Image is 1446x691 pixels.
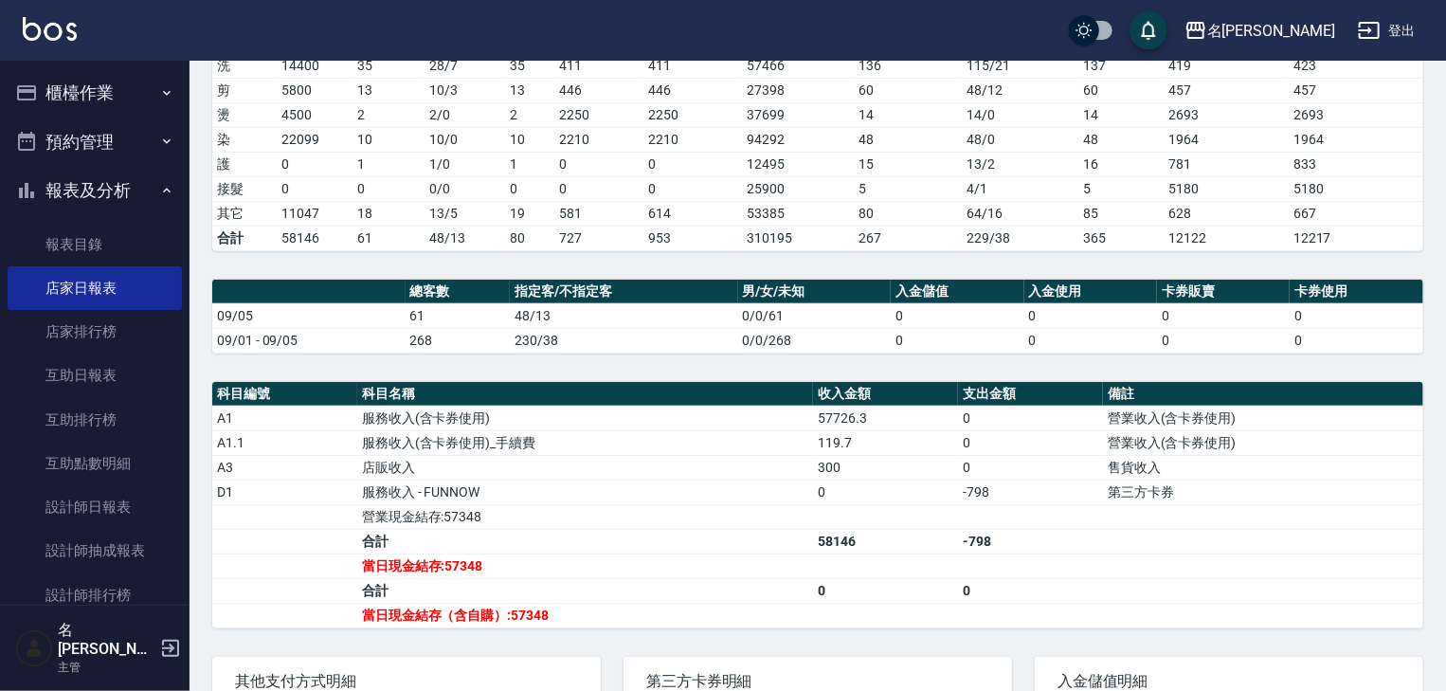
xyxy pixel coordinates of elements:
[1078,226,1164,250] td: 365
[277,127,352,152] td: 22099
[813,455,958,480] td: 300
[58,621,154,659] h5: 名[PERSON_NAME]
[505,201,554,226] td: 19
[505,226,554,250] td: 80
[212,280,1423,354] table: a dense table
[1289,102,1423,127] td: 2693
[505,152,554,176] td: 1
[813,578,958,603] td: 0
[891,280,1023,304] th: 入金儲值
[8,442,182,485] a: 互助點數明細
[738,280,892,304] th: 男/女/未知
[212,430,357,455] td: A1.1
[352,53,425,78] td: 35
[1078,176,1164,201] td: 5
[1103,455,1423,480] td: 售貨收入
[425,152,505,176] td: 1 / 0
[277,201,352,226] td: 11047
[212,226,277,250] td: 合計
[277,152,352,176] td: 0
[643,226,742,250] td: 953
[813,430,958,455] td: 119.7
[1350,13,1423,48] button: 登出
[554,176,643,201] td: 0
[1157,303,1290,328] td: 0
[1289,78,1423,102] td: 457
[1290,280,1423,304] th: 卡券使用
[425,226,505,250] td: 48/13
[958,578,1103,603] td: 0
[277,53,352,78] td: 14400
[962,176,1078,201] td: 4 / 1
[357,455,813,480] td: 店販收入
[958,430,1103,455] td: 0
[854,102,962,127] td: 14
[1024,303,1157,328] td: 0
[1164,226,1289,250] td: 12122
[554,226,643,250] td: 727
[1103,430,1423,455] td: 營業收入(含卡券使用)
[352,201,425,226] td: 18
[212,303,406,328] td: 09/05
[958,455,1103,480] td: 0
[854,53,962,78] td: 136
[813,382,958,407] th: 收入金額
[1289,53,1423,78] td: 423
[357,430,813,455] td: 服務收入(含卡券使用)_手續費
[1289,226,1423,250] td: 12217
[8,223,182,266] a: 報表目錄
[277,102,352,127] td: 4500
[643,127,742,152] td: 2210
[643,53,742,78] td: 411
[554,78,643,102] td: 446
[8,573,182,617] a: 設計師排行榜
[962,102,1078,127] td: 14 / 0
[1164,102,1289,127] td: 2693
[854,201,962,226] td: 80
[1290,328,1423,353] td: 0
[58,659,154,676] p: 主管
[357,504,813,529] td: 營業現金結存:57348
[425,176,505,201] td: 0 / 0
[854,152,962,176] td: 15
[425,53,505,78] td: 28 / 7
[813,480,958,504] td: 0
[510,328,737,353] td: 230/38
[425,201,505,226] td: 13 / 5
[505,176,554,201] td: 0
[8,485,182,529] a: 設計師日報表
[643,201,742,226] td: 614
[8,68,182,118] button: 櫃檯作業
[643,102,742,127] td: 2250
[962,152,1078,176] td: 13 / 2
[958,529,1103,554] td: -798
[1103,382,1423,407] th: 備註
[425,127,505,152] td: 10 / 0
[425,102,505,127] td: 2 / 0
[962,53,1078,78] td: 115 / 21
[1177,11,1343,50] button: 名[PERSON_NAME]
[1289,201,1423,226] td: 667
[1207,19,1335,43] div: 名[PERSON_NAME]
[357,554,813,578] td: 當日現金結存:57348
[1290,303,1423,328] td: 0
[1157,328,1290,353] td: 0
[357,480,813,504] td: 服務收入 - FUNNOW
[352,102,425,127] td: 2
[212,176,277,201] td: 接髮
[738,328,892,353] td: 0/0/268
[406,303,511,328] td: 61
[1164,127,1289,152] td: 1964
[505,102,554,127] td: 2
[1078,127,1164,152] td: 48
[643,152,742,176] td: 0
[554,102,643,127] td: 2250
[510,280,737,304] th: 指定客/不指定客
[1130,11,1167,49] button: save
[958,382,1103,407] th: 支出金額
[742,226,854,250] td: 310195
[23,17,77,41] img: Logo
[212,201,277,226] td: 其它
[212,382,1423,628] table: a dense table
[505,78,554,102] td: 13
